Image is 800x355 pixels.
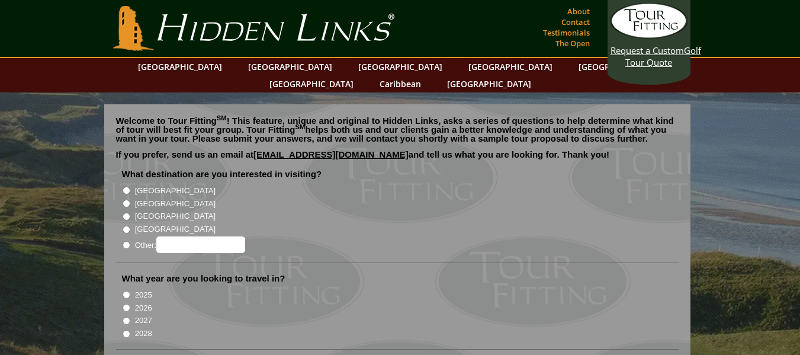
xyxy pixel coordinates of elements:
a: Contact [558,14,593,30]
a: [GEOGRAPHIC_DATA] [462,58,558,75]
label: 2025 [135,289,152,301]
label: 2028 [135,328,152,340]
label: [GEOGRAPHIC_DATA] [135,223,216,235]
a: [GEOGRAPHIC_DATA] [352,58,448,75]
a: [GEOGRAPHIC_DATA] [264,75,359,92]
a: Request a CustomGolf Tour Quote [611,3,687,68]
label: What destination are you interested in visiting? [122,168,322,180]
a: [EMAIL_ADDRESS][DOMAIN_NAME] [253,149,409,159]
a: [GEOGRAPHIC_DATA] [441,75,537,92]
a: Testimonials [540,24,593,41]
span: Request a Custom [611,44,684,56]
label: Other: [135,236,245,253]
label: [GEOGRAPHIC_DATA] [135,210,216,222]
sup: SM [295,123,306,130]
label: [GEOGRAPHIC_DATA] [135,185,216,197]
label: 2026 [135,302,152,314]
a: Caribbean [374,75,427,92]
label: 2027 [135,315,152,327]
p: Welcome to Tour Fitting ! This feature, unique and original to Hidden Links, asks a series of que... [116,116,679,143]
sup: SM [217,114,227,121]
a: About [564,3,593,20]
a: The Open [552,35,593,52]
a: [GEOGRAPHIC_DATA] [132,58,228,75]
input: Other: [156,236,245,253]
a: [GEOGRAPHIC_DATA] [573,58,669,75]
label: What year are you looking to travel in? [122,273,285,284]
p: If you prefer, send us an email at and tell us what you are looking for. Thank you! [116,150,679,168]
a: [GEOGRAPHIC_DATA] [242,58,338,75]
label: [GEOGRAPHIC_DATA] [135,198,216,210]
